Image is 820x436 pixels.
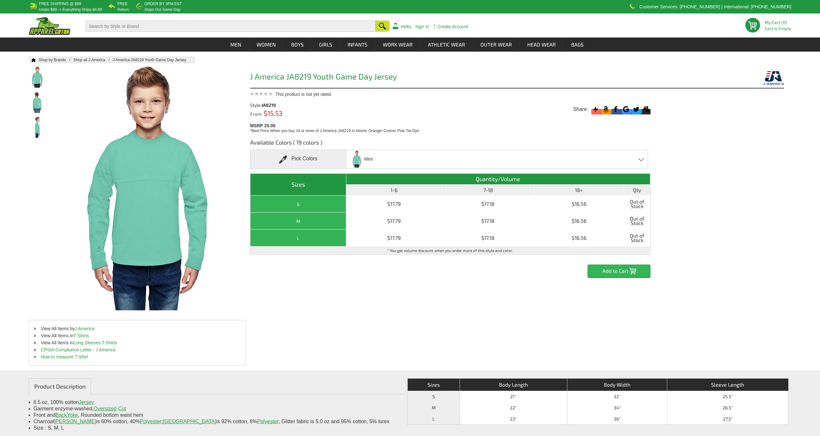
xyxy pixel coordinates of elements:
[41,347,116,352] a: CPSIA Compliance Letter - J America
[626,197,648,211] span: Out of Stock
[39,8,102,12] p: under $99 -> everything ships $4.99
[442,230,534,247] td: $17.18
[639,5,791,9] p: Customer Services: [PHONE_NUMBER] | International: [PHONE_NUMBER]
[29,339,246,346] li: View All Items in
[118,8,129,12] p: Return
[75,326,94,331] a: J America
[39,2,81,6] b: Free Shipping @ $99
[460,391,567,402] td: 21"
[250,247,650,255] td: * You get volume discount when you order more of this style and color.
[573,106,588,113] span: Share:
[34,406,398,412] li: Garment enzyme-washed,
[667,413,788,424] td: 27.5"
[73,340,117,345] a: Long Sleeves T-Shirts
[250,174,346,196] th: Sizes
[624,185,650,196] th: Qty
[252,234,344,242] div: L
[257,419,279,424] a: Polyester
[163,419,216,424] a: [GEOGRAPHIC_DATA]
[29,325,246,332] li: View All Items by
[140,419,161,424] a: Polyester
[94,406,117,411] a: Oversized
[667,391,788,402] td: 25.5"
[346,230,442,247] td: $17.79
[375,38,420,52] a: Work Wear
[118,406,126,411] a: Cut
[261,102,276,108] span: JA8219
[223,38,249,52] a: Men
[567,413,667,424] td: 36"
[250,92,273,96] img: This product is not yet rated.
[346,196,442,213] td: $17.79
[250,111,351,116] div: From:
[262,109,283,117] span: $15.53
[113,58,193,62] a: J America JA8219 Youth Game Day Jersey
[442,196,534,213] td: $17.18
[41,354,88,359] a: How to measure T-Shirt
[460,402,567,413] td: 22"
[567,379,667,391] th: Body Width
[284,38,311,52] a: Boys
[667,379,788,391] th: Sleeve Length
[407,391,460,402] th: S
[415,24,429,29] a: Sign In
[79,399,94,405] a: Jersey
[591,105,600,113] svg: More
[73,333,89,338] a: T-Shirts
[86,21,376,32] input: Search by Style or Brand
[407,413,460,424] th: L
[34,418,398,425] li: Charcoal is 60% cotton, 40% ; is 92% cotton, 8% ; Glitter fabric is 5.0 oz and 95% cotton, 5% lurex
[534,196,624,213] td: $16.56
[567,402,667,413] td: 34"
[364,154,373,165] span: Mint
[29,332,246,339] li: View All Items in
[34,412,398,418] li: Front and , Rounded bottom waist hem
[442,185,534,196] th: 7-18
[611,105,620,113] svg: Facebook
[29,17,70,35] img: ApparelGator
[67,412,78,418] a: Yoke
[118,2,128,6] b: Free
[275,92,332,97] span: This product is not yet rated.
[626,214,648,228] span: Out of Stock
[632,105,640,113] svg: Twitter
[252,200,344,208] div: S
[346,174,650,185] th: Quantity/Volume
[144,8,182,12] p: ships out same day.
[401,24,412,29] a: Hello,
[520,38,563,52] a: Head Wear
[346,213,442,230] td: $17.79
[421,38,472,52] a: Athletic Wear
[249,38,283,52] a: Women
[460,379,567,391] th: Body Length
[534,213,624,230] td: $16.56
[765,20,789,25] li: My Cart (0)
[473,38,519,52] a: Outer Wear
[250,103,351,107] div: Style:
[534,185,624,196] th: 18+
[34,399,398,406] li: 6.5 oz, 100% cotton
[407,402,460,413] th: M
[250,138,651,150] h3: Available Colors ( 19 colors )
[626,231,648,245] span: Out of Stock
[29,58,36,62] a: Home
[602,105,610,113] svg: Amazon
[667,402,788,413] td: 26.5"
[763,70,784,86] img: J America
[55,412,67,418] a: Back
[622,105,630,113] svg: Google Bookmark
[346,185,442,196] th: 1-6
[587,264,651,277] input: Add to Cart
[73,58,113,62] a: Shop all J America
[250,150,346,169] div: Pick Colors
[567,391,667,402] td: 32"
[144,2,182,6] b: Order by 3PM EST
[34,425,398,431] li: Size : S, M, L
[252,217,344,225] div: M
[250,129,419,133] span: *Best Price When you buy 18 or more of J America JA8219 in Atomic Orange/ Cosmic Pink Tie-Dye
[340,38,375,52] a: Infants
[54,419,96,424] a: [PERSON_NAME]
[250,122,654,134] div: MSRP 25.00
[39,58,74,62] a: Shop by Brands
[534,230,624,247] td: $16.56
